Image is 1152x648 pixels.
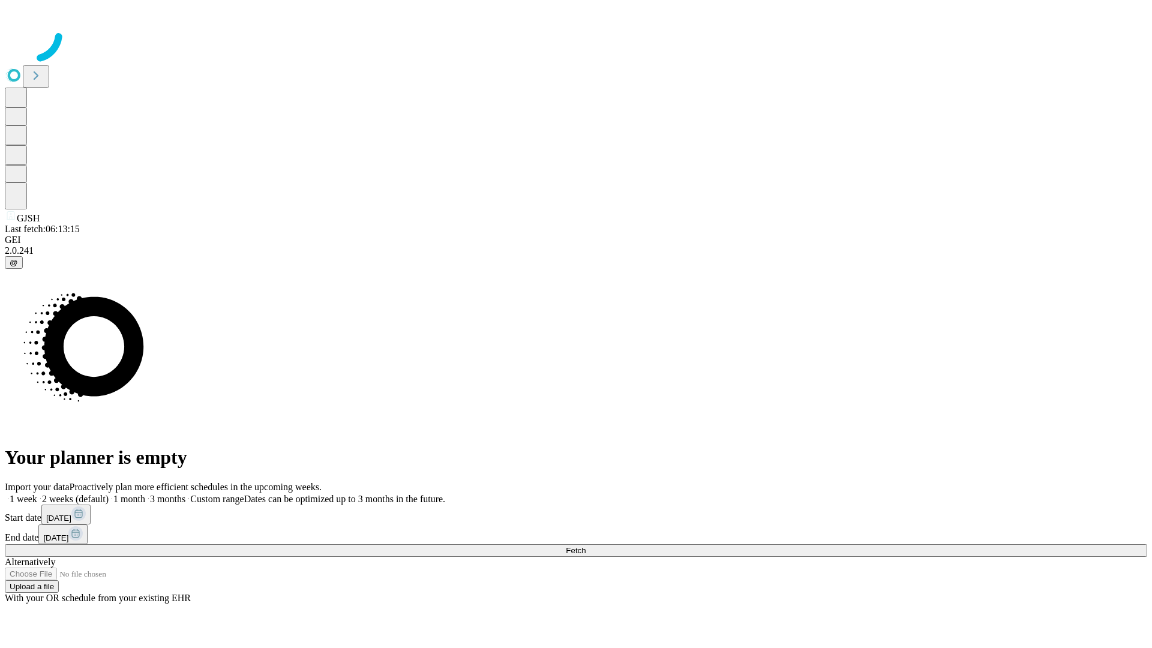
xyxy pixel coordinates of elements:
[150,494,185,504] span: 3 months
[244,494,445,504] span: Dates can be optimized up to 3 months in the future.
[70,482,322,492] span: Proactively plan more efficient schedules in the upcoming weeks.
[190,494,244,504] span: Custom range
[10,494,37,504] span: 1 week
[113,494,145,504] span: 1 month
[5,580,59,593] button: Upload a file
[5,482,70,492] span: Import your data
[5,446,1147,469] h1: Your planner is empty
[5,235,1147,245] div: GEI
[17,213,40,223] span: GJSH
[5,557,55,567] span: Alternatively
[5,544,1147,557] button: Fetch
[10,258,18,267] span: @
[5,245,1147,256] div: 2.0.241
[5,524,1147,544] div: End date
[5,505,1147,524] div: Start date
[566,546,586,555] span: Fetch
[5,593,191,603] span: With your OR schedule from your existing EHR
[46,514,71,523] span: [DATE]
[38,524,88,544] button: [DATE]
[43,533,68,542] span: [DATE]
[5,256,23,269] button: @
[42,494,109,504] span: 2 weeks (default)
[5,224,80,234] span: Last fetch: 06:13:15
[41,505,91,524] button: [DATE]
